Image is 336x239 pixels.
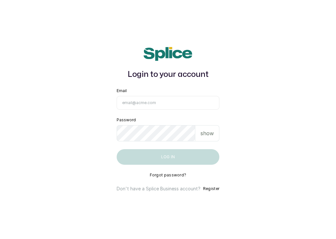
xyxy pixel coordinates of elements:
[117,96,219,110] input: email@acme.com
[117,117,136,123] label: Password
[150,173,187,178] button: Forgot password?
[117,69,219,80] h1: Login to your account
[117,149,219,165] button: Log in
[117,88,127,93] label: Email
[117,185,200,192] p: Don't have a Splice Business account?
[203,185,219,192] button: Register
[200,129,214,137] p: show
